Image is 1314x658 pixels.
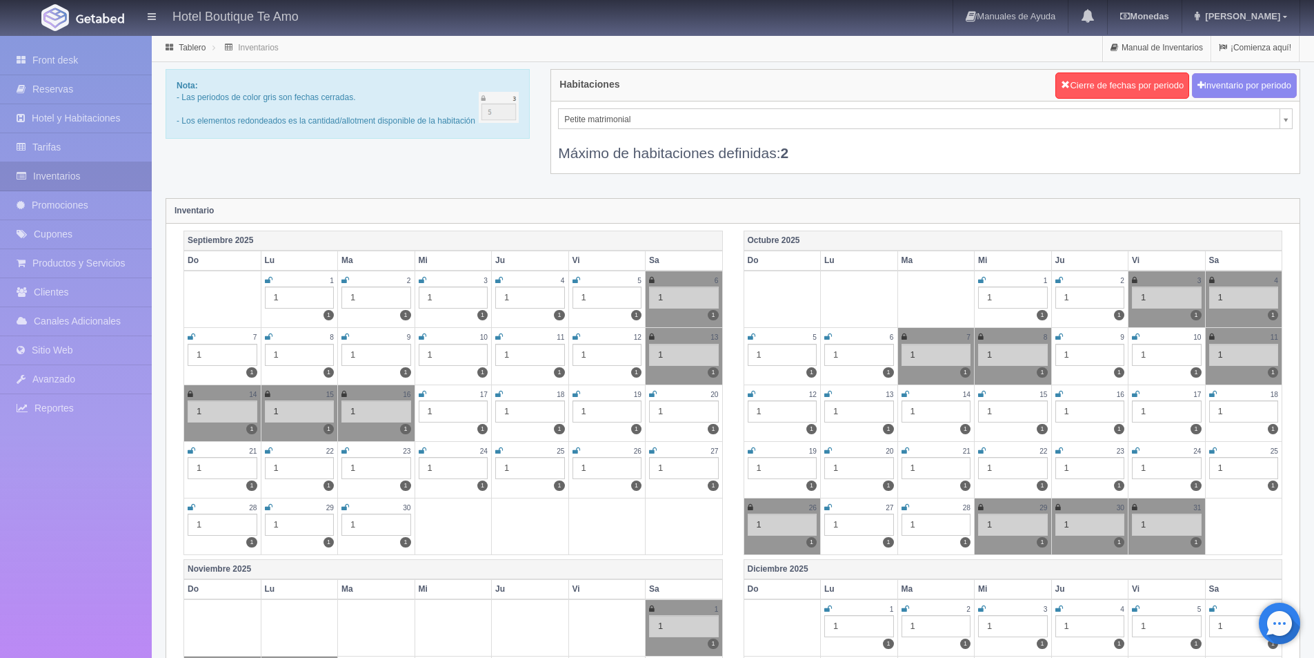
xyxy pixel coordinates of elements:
small: 5 [637,277,641,284]
label: 1 [631,310,641,320]
div: 1 [824,615,894,637]
img: Getabed [76,13,124,23]
div: 1 [1209,344,1279,366]
th: Lu [261,251,338,271]
label: 1 [1114,481,1124,491]
th: Do [184,579,261,599]
small: 3 [484,277,488,284]
small: 18 [557,391,564,398]
th: Diciembre 2025 [744,559,1282,579]
div: 1 [1132,615,1202,637]
small: 12 [634,333,641,341]
small: 1 [890,606,894,613]
div: 1 [824,457,894,479]
th: Ma [897,251,975,271]
th: Vi [568,579,646,599]
th: Lu [821,251,898,271]
div: 1 [1055,615,1125,637]
small: 3 [1044,606,1048,613]
label: 1 [960,639,970,649]
label: 1 [631,481,641,491]
label: 1 [400,367,410,378]
b: Nota: [177,81,198,90]
label: 1 [1037,639,1047,649]
small: 8 [1044,333,1048,341]
label: 1 [1114,367,1124,378]
div: 1 [748,400,817,423]
div: 1 [1055,514,1125,536]
small: 28 [249,504,257,512]
button: Cierre de fechas por periodo [1055,72,1189,99]
label: 1 [323,424,334,434]
small: 7 [966,333,970,341]
div: 1 [748,514,817,536]
th: Do [744,579,821,599]
small: 25 [557,447,564,455]
small: 15 [326,391,334,398]
small: 19 [809,447,817,455]
button: Inventario por periodo [1192,73,1297,99]
div: 1 [495,287,565,309]
label: 1 [631,367,641,378]
div: 1 [573,400,642,423]
label: 1 [554,310,564,320]
div: 1 [1055,344,1125,366]
div: 1 [649,615,719,637]
div: 1 [1209,287,1279,309]
th: Septiembre 2025 [184,231,723,251]
small: 9 [1120,333,1124,341]
small: 27 [886,504,893,512]
small: 20 [886,447,893,455]
div: 1 [573,457,642,479]
div: 1 [265,514,335,536]
label: 1 [323,481,334,491]
div: 1 [1055,457,1125,479]
th: Vi [1128,579,1206,599]
small: 22 [326,447,334,455]
label: 1 [477,424,488,434]
small: 31 [1193,504,1201,512]
small: 24 [1193,447,1201,455]
small: 24 [480,447,488,455]
label: 1 [246,367,257,378]
small: 30 [403,504,410,512]
th: Sa [646,579,723,599]
th: Ju [492,579,569,599]
div: 1 [1209,457,1279,479]
small: 14 [249,391,257,398]
small: 2 [966,606,970,613]
label: 1 [1268,310,1278,320]
label: 1 [631,424,641,434]
label: 1 [960,424,970,434]
small: 20 [710,391,718,398]
label: 1 [1114,537,1124,548]
div: 1 [495,400,565,423]
label: 1 [1037,481,1047,491]
label: 1 [1191,639,1201,649]
small: 25 [1271,447,1278,455]
div: 1 [649,344,719,366]
label: 1 [960,537,970,548]
span: [PERSON_NAME] [1202,11,1280,21]
label: 1 [477,481,488,491]
small: 23 [1117,447,1124,455]
small: 6 [715,277,719,284]
div: 1 [824,400,894,423]
div: 1 [573,344,642,366]
th: Mi [975,579,1052,599]
div: 1 [649,287,719,309]
label: 1 [554,424,564,434]
div: 1 [1132,287,1202,309]
div: 1 [902,344,971,366]
label: 1 [883,367,893,378]
small: 9 [407,333,411,341]
label: 1 [400,310,410,320]
small: 17 [480,391,488,398]
small: 18 [1271,391,1278,398]
label: 1 [708,424,718,434]
div: 1 [1132,457,1202,479]
small: 10 [1193,333,1201,341]
label: 1 [1114,424,1124,434]
div: 1 [1055,400,1125,423]
small: 28 [963,504,970,512]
